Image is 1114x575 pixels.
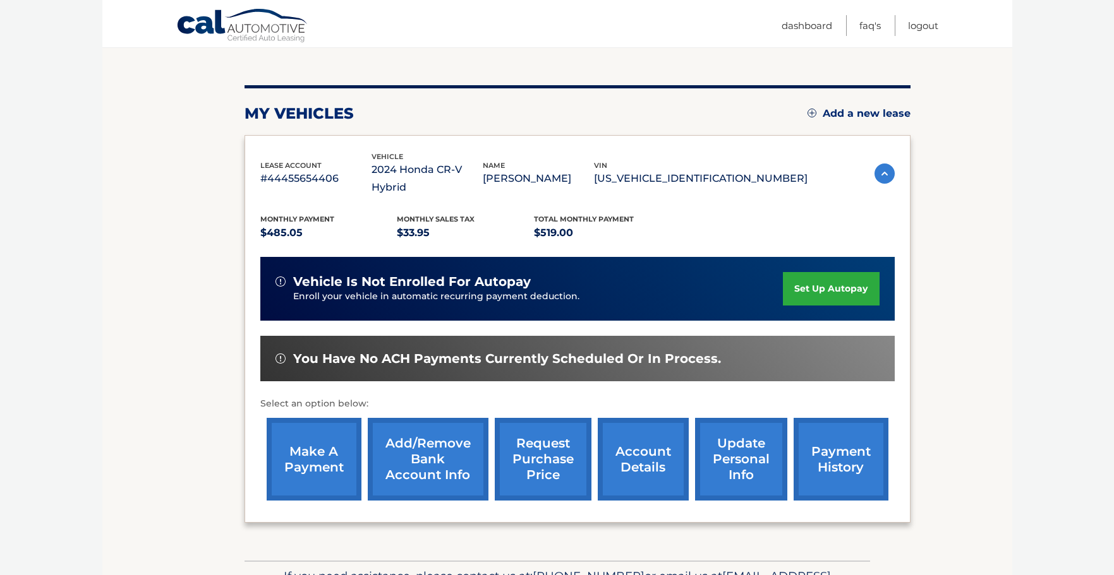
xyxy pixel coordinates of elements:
[483,161,505,170] span: name
[260,215,334,223] span: Monthly Payment
[372,152,403,161] span: vehicle
[260,161,322,170] span: lease account
[397,215,475,223] span: Monthly sales Tax
[782,15,832,36] a: Dashboard
[783,272,879,305] a: set up autopay
[594,170,808,187] p: [US_VEHICLE_IDENTIFICATION_NUMBER]
[875,163,895,184] img: accordion-active.svg
[372,161,483,196] p: 2024 Honda CR-V Hybrid
[598,418,689,501] a: account details
[260,224,397,242] p: $485.05
[293,290,784,304] p: Enroll your vehicle in automatic recurring payment deduction.
[534,215,634,223] span: Total Monthly Payment
[908,15,938,36] a: Logout
[808,109,816,117] img: add.svg
[495,418,591,501] a: request purchase price
[245,104,354,123] h2: my vehicles
[483,170,594,187] p: [PERSON_NAME]
[293,351,721,367] span: You have no ACH payments currently scheduled or in process.
[275,353,286,364] img: alert-white.svg
[695,418,787,501] a: update personal info
[293,274,531,290] span: vehicle is not enrolled for autopay
[859,15,881,36] a: FAQ's
[176,8,309,45] a: Cal Automotive
[260,170,372,187] p: #44455654406
[275,276,286,287] img: alert-white.svg
[260,396,895,412] p: Select an option below:
[808,107,911,120] a: Add a new lease
[267,418,361,501] a: make a payment
[594,161,607,170] span: vin
[534,224,671,242] p: $519.00
[794,418,888,501] a: payment history
[368,418,488,501] a: Add/Remove bank account info
[397,224,534,242] p: $33.95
